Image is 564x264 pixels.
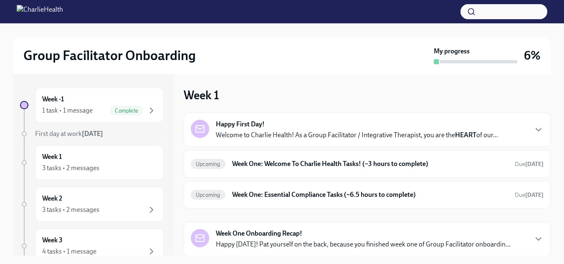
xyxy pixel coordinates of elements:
p: Welcome to Charlie Health! As a Group Facilitator / Integrative Therapist, you are the of our... [216,131,498,140]
h3: Week 1 [184,88,219,103]
span: Complete [110,108,143,114]
h6: Week 1 [42,152,62,161]
span: First day at work [35,130,103,138]
h6: Week 2 [42,194,62,203]
a: Week 34 tasks • 1 message [20,229,164,264]
span: September 15th, 2025 10:00 [515,160,544,168]
div: 3 tasks • 2 messages [42,205,99,214]
img: CharlieHealth [17,5,63,18]
div: 3 tasks • 2 messages [42,163,99,173]
span: Upcoming [191,192,225,198]
a: First day at work[DATE] [20,129,164,138]
strong: [DATE] [525,161,544,168]
strong: [DATE] [525,191,544,199]
span: Due [515,161,544,168]
strong: Week One Onboarding Recap! [216,229,302,238]
h2: Group Facilitator Onboarding [23,47,196,64]
span: Due [515,191,544,199]
span: Upcoming [191,161,225,167]
h6: Week One: Essential Compliance Tasks (~6.5 hours to complete) [232,190,508,199]
strong: Happy First Day! [216,120,265,129]
h6: Week 3 [42,236,63,245]
strong: My progress [434,47,470,56]
p: Happy [DATE]! Pat yourself on the back, because you finished week one of Group Facilitator onboar... [216,240,511,249]
span: September 15th, 2025 10:00 [515,191,544,199]
div: 1 task • 1 message [42,106,93,115]
a: UpcomingWeek One: Welcome To Charlie Health Tasks! (~3 hours to complete)Due[DATE] [191,157,544,171]
strong: [DATE] [82,130,103,138]
strong: HEART [455,131,476,139]
h3: 6% [524,48,541,63]
a: Week -11 task • 1 messageComplete [20,88,164,123]
a: Week 13 tasks • 2 messages [20,145,164,180]
h6: Week One: Welcome To Charlie Health Tasks! (~3 hours to complete) [232,159,508,168]
a: UpcomingWeek One: Essential Compliance Tasks (~6.5 hours to complete)Due[DATE] [191,188,544,201]
div: 4 tasks • 1 message [42,247,96,256]
a: Week 23 tasks • 2 messages [20,187,164,222]
h6: Week -1 [42,95,64,104]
